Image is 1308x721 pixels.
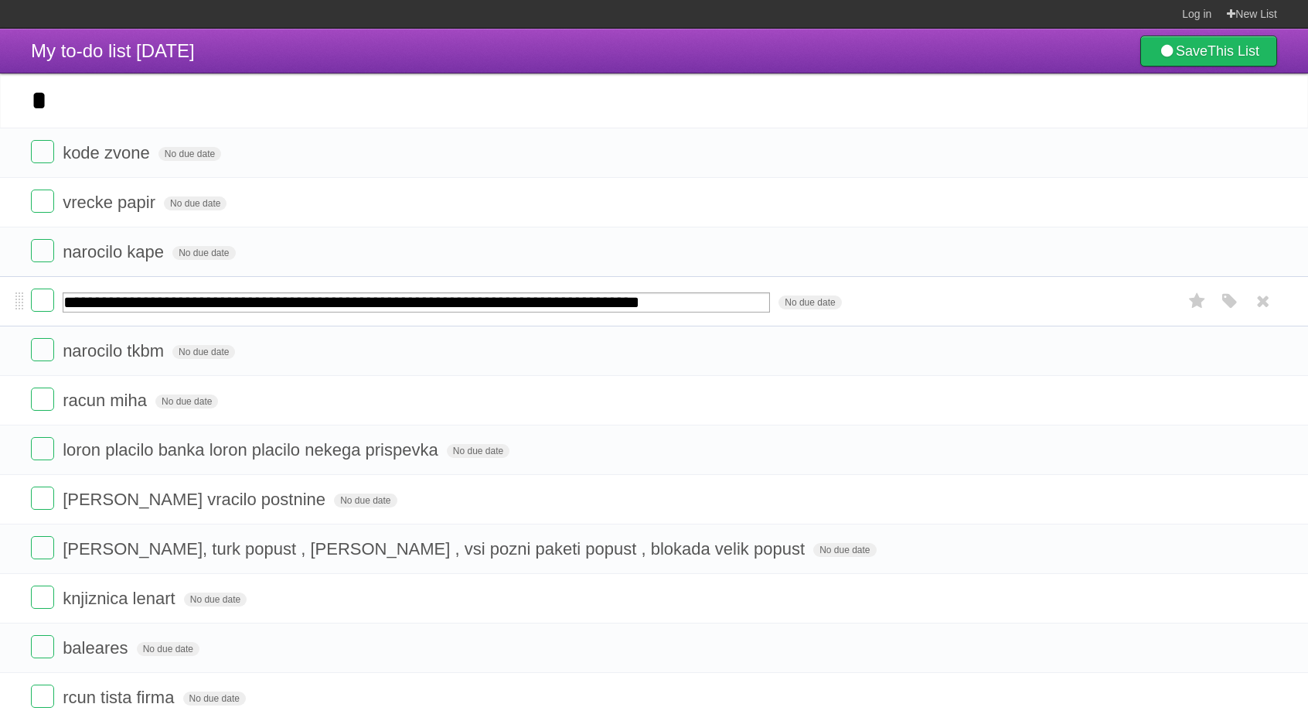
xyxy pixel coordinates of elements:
[137,642,199,656] span: No due date
[63,490,329,509] span: [PERSON_NAME] vracilo postnine
[1208,43,1259,59] b: This List
[63,589,179,608] span: knjiznica lenart
[158,147,221,161] span: No due date
[63,638,131,658] span: baleares
[172,345,235,359] span: No due date
[63,242,168,261] span: narocilo kape
[31,239,54,262] label: Done
[447,444,509,458] span: No due date
[63,193,159,212] span: vrecke papir
[155,395,218,408] span: No due date
[63,391,151,410] span: racun miha
[31,437,54,460] label: Done
[63,539,809,559] span: [PERSON_NAME], turk popust , [PERSON_NAME] , vsi pozni paketi popust , blokada velik popust
[31,586,54,609] label: Done
[31,536,54,559] label: Done
[813,543,876,557] span: No due date
[1183,289,1212,314] label: Star task
[31,388,54,411] label: Done
[31,40,195,61] span: My to-do list [DATE]
[172,246,235,260] span: No due date
[778,296,841,309] span: No due date
[183,692,246,706] span: No due date
[31,289,54,312] label: Done
[63,440,442,460] span: loron placilo banka loron placilo nekega prispevka
[31,338,54,361] label: Done
[334,494,397,507] span: No due date
[63,143,154,162] span: kode zvone
[1140,36,1277,67] a: SaveThis List
[31,635,54,658] label: Done
[31,140,54,163] label: Done
[31,487,54,510] label: Done
[31,685,54,708] label: Done
[63,688,178,707] span: rcun tista firma
[164,196,227,210] span: No due date
[63,341,168,360] span: narocilo tkbm
[184,593,247,607] span: No due date
[31,190,54,213] label: Done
